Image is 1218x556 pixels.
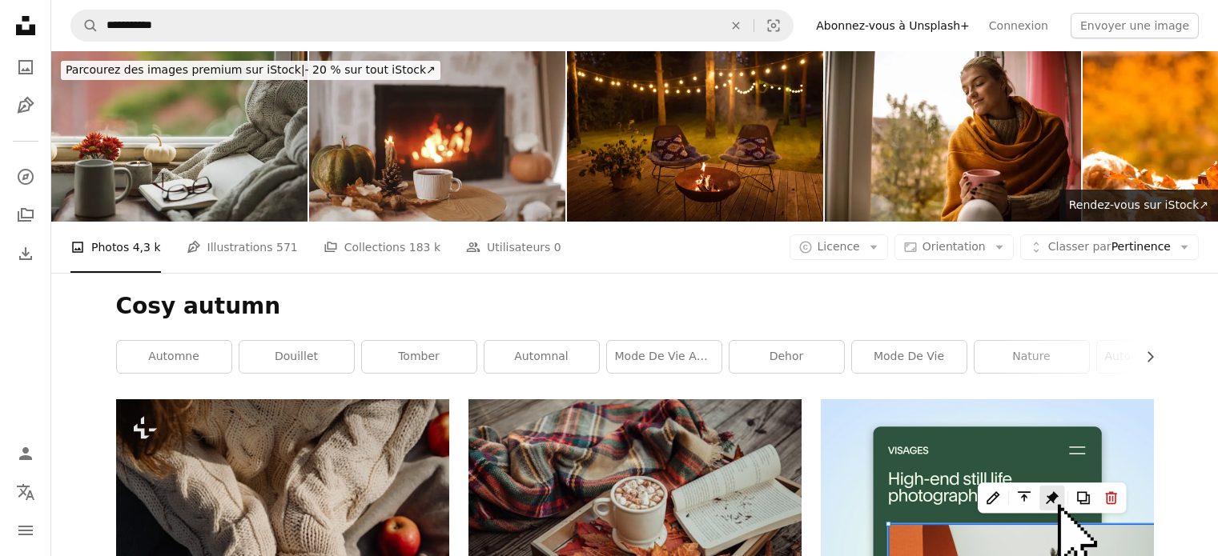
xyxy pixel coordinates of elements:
[607,341,722,373] a: Mode de vie automnal
[1069,198,1208,211] span: Rendez-vous sur iStock ↗
[187,222,298,273] a: Illustrations 571
[818,240,860,253] span: Licence
[923,240,986,253] span: Orientation
[51,51,450,90] a: Parcourez des images premium sur iStock|- 20 % sur tout iStock↗
[806,13,979,38] a: Abonnez-vous à Unsplash+
[1071,13,1199,38] button: Envoyer une image
[10,438,42,470] a: Connexion / S’inscrire
[10,90,42,122] a: Illustrations
[484,341,599,373] a: automnal
[1097,341,1212,373] a: Automne confortable
[324,222,440,273] a: Collections 183 k
[10,476,42,508] button: Langue
[409,238,440,256] span: 183 k
[70,10,794,42] form: Rechercher des visuels sur tout le site
[554,238,561,256] span: 0
[852,341,967,373] a: mode de vie
[466,222,561,273] a: Utilisateurs 0
[10,161,42,193] a: Explorer
[825,51,1081,222] img: Jeune femme de sourire appréciant une tasse chaude de thé un jour froid d'automne
[276,238,298,256] span: 571
[975,341,1089,373] a: nature
[979,13,1058,38] a: Connexion
[468,502,802,517] a: tasse de café avec guimauve devant un livre ouvert sur plateau
[309,51,565,222] img: Tasse de thé chaude, citrouille, feuilles d’automne sur une table en bois sur fond de cheminée al...
[718,10,754,41] button: Effacer
[10,514,42,546] button: Menu
[754,10,793,41] button: Recherche de visuels
[1059,190,1218,222] a: Rendez-vous sur iStock↗
[362,341,476,373] a: tomber
[10,51,42,83] a: Photos
[894,234,1014,260] button: Orientation
[239,341,354,373] a: douillet
[116,292,1154,321] h1: Cosy autumn
[1048,239,1171,255] span: Pertinence
[51,51,308,222] img: Un coin de lecture confortable à l'automne avec une couverture et un café
[567,51,823,222] img: Foyer au chalet
[1020,234,1199,260] button: Classer parPertinence
[790,234,888,260] button: Licence
[61,61,440,80] div: - 20 % sur tout iStock ↗
[10,238,42,270] a: Historique de téléchargement
[1136,341,1154,373] button: faire défiler la liste vers la droite
[1048,240,1111,253] span: Classer par
[117,341,231,373] a: automne
[730,341,844,373] a: dehor
[10,199,42,231] a: Collections
[66,63,305,76] span: Parcourez des images premium sur iStock |
[71,10,98,41] button: Rechercher sur Unsplash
